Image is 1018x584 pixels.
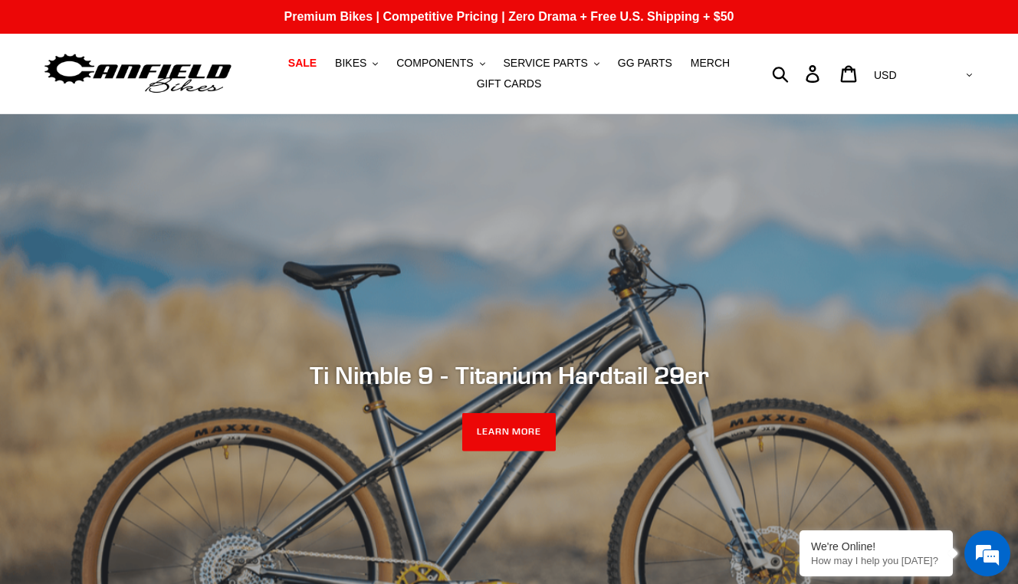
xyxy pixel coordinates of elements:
[811,555,941,566] p: How may I help you today?
[495,53,606,74] button: SERVICE PARTS
[389,53,492,74] button: COMPONENTS
[288,57,317,70] span: SALE
[691,57,730,70] span: MERCH
[281,53,324,74] a: SALE
[610,53,680,74] a: GG PARTS
[503,57,587,70] span: SERVICE PARTS
[335,57,366,70] span: BIKES
[811,540,941,553] div: We're Online!
[327,53,386,74] button: BIKES
[469,74,550,94] a: GIFT CARDS
[618,57,672,70] span: GG PARTS
[462,413,557,451] a: LEARN MORE
[91,361,927,390] h2: Ti Nimble 9 - Titanium Hardtail 29er
[683,53,737,74] a: MERCH
[477,77,542,90] span: GIFT CARDS
[42,50,234,98] img: Canfield Bikes
[396,57,473,70] span: COMPONENTS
